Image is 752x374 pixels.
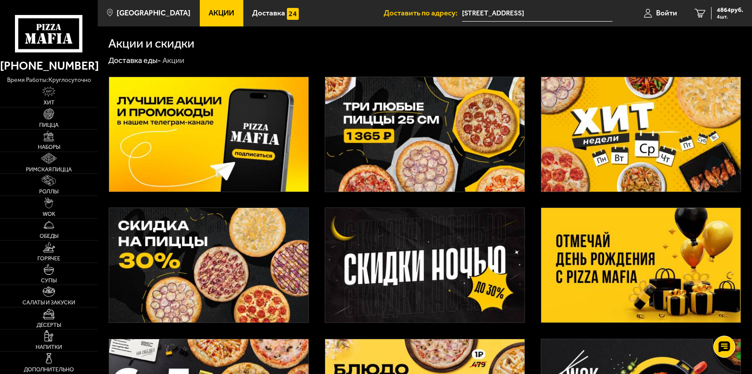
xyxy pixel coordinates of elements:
h1: Акции и скидки [108,37,194,49]
span: Наборы [38,144,60,150]
span: Пицца [39,122,59,128]
span: WOK [43,211,55,217]
span: Напитки [36,344,62,350]
span: 4 шт. [717,14,743,19]
input: Ваш адрес доставки [462,5,613,22]
span: Супы [41,278,57,284]
a: Доставка еды- [108,56,161,65]
span: Доставка [252,9,285,17]
span: [GEOGRAPHIC_DATA] [117,9,191,17]
span: 4864 руб. [717,7,743,13]
span: Салаты и закуски [22,300,75,306]
span: Дополнительно [24,367,74,373]
span: Римская пицца [26,167,72,173]
span: Акции [209,9,234,17]
span: Обеды [40,233,59,239]
span: Горячее [37,256,60,262]
span: Россия, Санкт-Петербург, 13-я Красноармейская улица, 9 [462,5,613,22]
span: Войти [656,9,677,17]
span: Доставить по адресу: [384,9,462,17]
span: Хит [44,100,55,106]
span: Десерты [37,322,61,328]
span: Роллы [39,189,59,195]
div: Акции [162,56,184,66]
img: 15daf4d41897b9f0e9f617042186c801.svg [287,8,299,20]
